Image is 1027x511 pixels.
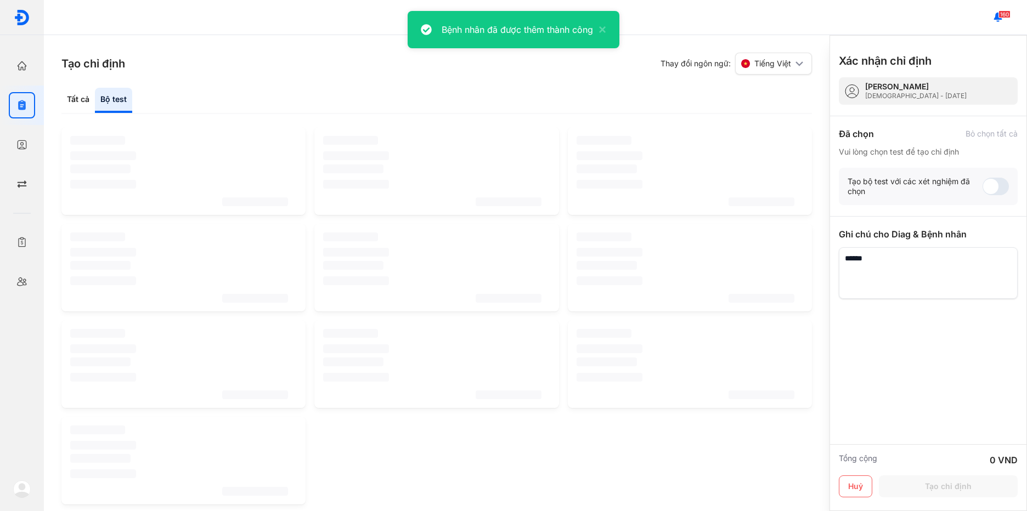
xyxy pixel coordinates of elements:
[839,53,932,69] h3: Xác nhận chỉ định
[593,23,606,36] button: close
[61,88,95,113] div: Tất cả
[839,228,1018,241] div: Ghi chú cho Diag & Bệnh nhân
[865,82,967,92] div: [PERSON_NAME]
[839,453,877,467] div: Tổng cộng
[839,147,1018,157] div: Vui lòng chọn test để tạo chỉ định
[879,475,1018,497] button: Tạo chỉ định
[998,10,1011,18] span: 160
[661,53,812,75] div: Thay đổi ngôn ngữ:
[990,453,1018,467] div: 0 VND
[966,129,1018,139] div: Bỏ chọn tất cả
[95,88,132,113] div: Bộ test
[754,59,791,69] span: Tiếng Việt
[14,9,30,26] img: logo
[839,475,872,497] button: Huỷ
[839,127,874,140] div: Đã chọn
[848,177,983,196] div: Tạo bộ test với các xét nghiệm đã chọn
[442,23,593,36] div: Bệnh nhân đã được thêm thành công
[13,480,31,498] img: logo
[61,56,125,71] h3: Tạo chỉ định
[865,92,967,100] div: [DEMOGRAPHIC_DATA] - [DATE]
